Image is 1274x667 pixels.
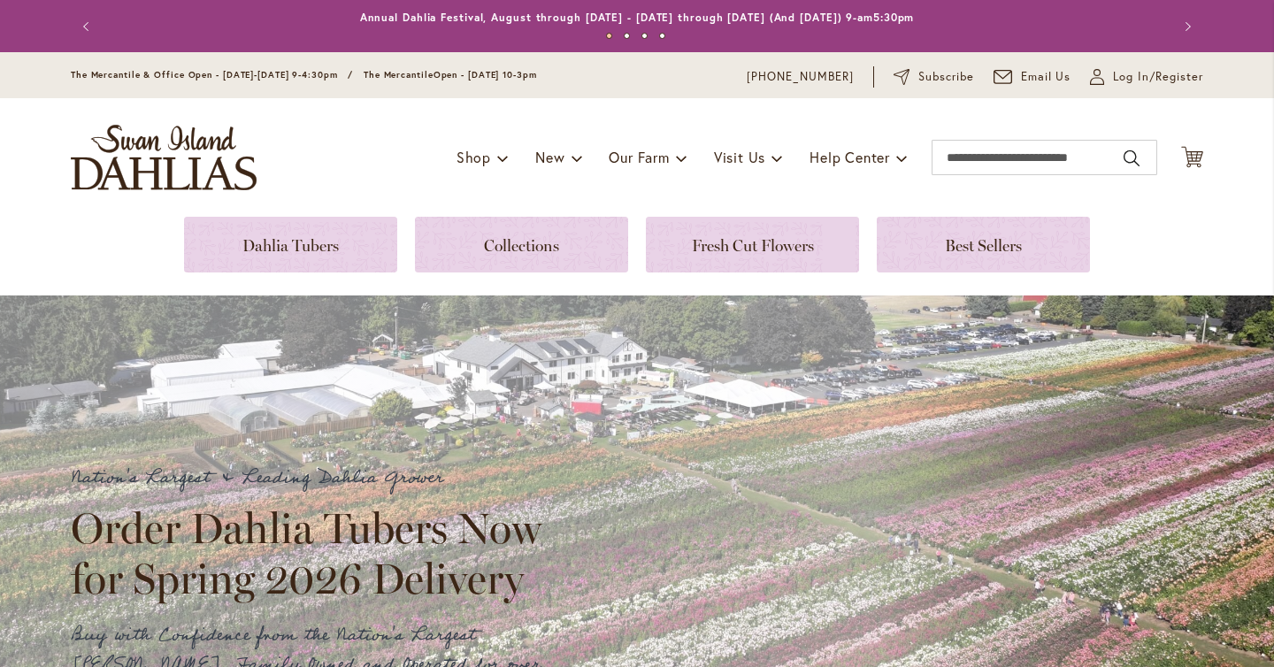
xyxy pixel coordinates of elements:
[434,69,537,80] span: Open - [DATE] 10-3pm
[1113,68,1203,86] span: Log In/Register
[810,148,890,166] span: Help Center
[714,148,765,166] span: Visit Us
[1021,68,1071,86] span: Email Us
[71,125,257,190] a: store logo
[360,11,915,24] a: Annual Dahlia Festival, August through [DATE] - [DATE] through [DATE] (And [DATE]) 9-am5:30pm
[606,33,612,39] button: 1 of 4
[71,69,434,80] span: The Mercantile & Office Open - [DATE]-[DATE] 9-4:30pm / The Mercantile
[894,68,974,86] a: Subscribe
[535,148,564,166] span: New
[1090,68,1203,86] a: Log In/Register
[747,68,854,86] a: [PHONE_NUMBER]
[659,33,665,39] button: 4 of 4
[71,464,557,493] p: Nation's Largest & Leading Dahlia Grower
[918,68,974,86] span: Subscribe
[994,68,1071,86] a: Email Us
[71,503,557,602] h2: Order Dahlia Tubers Now for Spring 2026 Delivery
[457,148,491,166] span: Shop
[71,9,106,44] button: Previous
[641,33,648,39] button: 3 of 4
[609,148,669,166] span: Our Farm
[1168,9,1203,44] button: Next
[624,33,630,39] button: 2 of 4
